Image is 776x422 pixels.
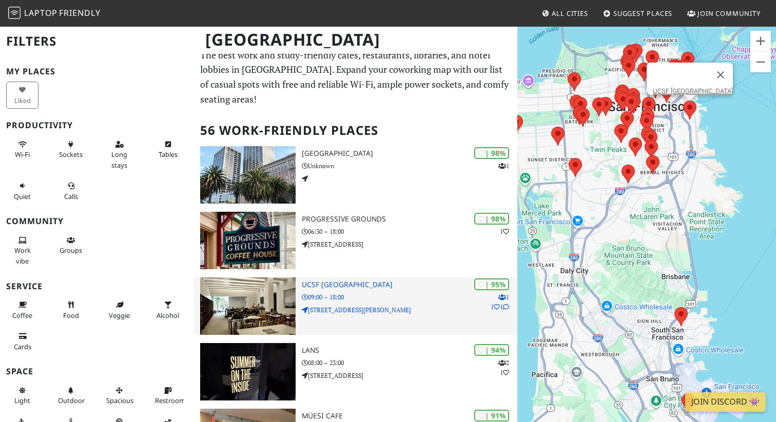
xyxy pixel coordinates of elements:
span: All Cities [552,9,588,18]
a: LaptopFriendly LaptopFriendly [8,5,101,23]
p: 1 [500,227,509,236]
p: [STREET_ADDRESS][PERSON_NAME] [302,305,517,315]
button: Light [6,382,38,409]
h3: LANS [302,346,517,355]
h3: Productivity [6,120,188,130]
button: Groups [55,232,87,259]
a: Suggest Places [599,4,677,23]
button: Restroom [152,382,184,409]
h3: Müesi Cafe [302,412,517,420]
span: Long stays [111,150,127,169]
div: | 95% [474,278,509,290]
span: Stable Wi-Fi [15,150,30,159]
h3: UCSF [GEOGRAPHIC_DATA] [302,280,517,289]
span: Restroom [155,396,185,405]
a: UCSF [GEOGRAPHIC_DATA] [653,87,733,95]
h3: Service [6,282,188,291]
span: Coffee [12,311,32,320]
h3: Progressive Grounds [302,215,517,224]
h3: My Places [6,67,188,76]
span: Join Community [697,9,761,18]
img: UCSF Mission Bay FAMRI Library [200,277,296,335]
span: Veggie [109,311,130,320]
p: 1 1 1 [491,292,509,312]
button: Spacious [103,382,135,409]
button: Calls [55,177,87,205]
button: Coffee [6,296,38,324]
span: Suggest Places [613,9,673,18]
button: Tables [152,136,184,163]
p: Unknown [302,161,517,171]
p: 2 1 [498,358,509,377]
p: [STREET_ADDRESS] [302,239,517,249]
img: LaptopFriendly [8,7,21,19]
div: | 98% [474,147,509,159]
img: LANS [200,343,296,400]
div: | 91% [474,410,509,421]
span: Work-friendly tables [159,150,178,159]
button: Outdoor [55,382,87,409]
h2: 56 Work-Friendly Places [200,115,511,146]
p: 06:30 – 18:00 [302,227,517,236]
a: Join Community [683,4,765,23]
span: Friendly [59,7,100,18]
button: Long stays [103,136,135,173]
span: Group tables [60,246,82,255]
a: Join Discord 👾 [685,392,766,412]
span: Laptop [24,7,57,18]
span: Natural light [14,396,30,405]
a: All Cities [537,4,592,23]
h3: Space [6,367,188,376]
span: Outdoor area [58,396,85,405]
button: Zoom in [750,31,771,51]
span: Power sockets [59,150,83,159]
button: Alcohol [152,296,184,324]
div: | 94% [474,344,509,356]
p: 09:00 – 18:00 [302,292,517,302]
h3: Community [6,216,188,226]
img: Progressive Grounds [200,212,296,269]
a: Progressive Grounds | 98% 1 Progressive Grounds 06:30 – 18:00 [STREET_ADDRESS] [194,212,517,269]
button: Veggie [103,296,135,324]
p: [STREET_ADDRESS] [302,371,517,380]
button: Close [708,63,733,87]
p: 1 [498,161,509,171]
div: | 98% [474,213,509,225]
span: Food [63,311,79,320]
span: Credit cards [14,342,31,351]
a: LANS | 94% 21 LANS 08:00 – 23:00 [STREET_ADDRESS] [194,343,517,400]
span: Spacious [106,396,133,405]
span: People working [14,246,31,265]
button: Wi-Fi [6,136,38,163]
a: One Market Plaza | 98% 1 [GEOGRAPHIC_DATA] Unknown [194,146,517,204]
p: 08:00 – 23:00 [302,358,517,368]
button: Food [55,296,87,324]
p: The best work and study-friendly cafes, restaurants, libraries, and hotel lobbies in [GEOGRAPHIC_... [200,48,511,107]
span: Alcohol [157,311,179,320]
button: Zoom out [750,52,771,72]
button: Sockets [55,136,87,163]
span: Quiet [14,192,31,201]
img: One Market Plaza [200,146,296,204]
button: Cards [6,328,38,355]
button: Work vibe [6,232,38,269]
button: Quiet [6,177,38,205]
span: Video/audio calls [64,192,78,201]
h1: [GEOGRAPHIC_DATA] [197,26,515,54]
h3: [GEOGRAPHIC_DATA] [302,149,517,158]
h2: Filters [6,26,188,57]
a: UCSF Mission Bay FAMRI Library | 95% 111 UCSF [GEOGRAPHIC_DATA] 09:00 – 18:00 [STREET_ADDRESS][PE... [194,277,517,335]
